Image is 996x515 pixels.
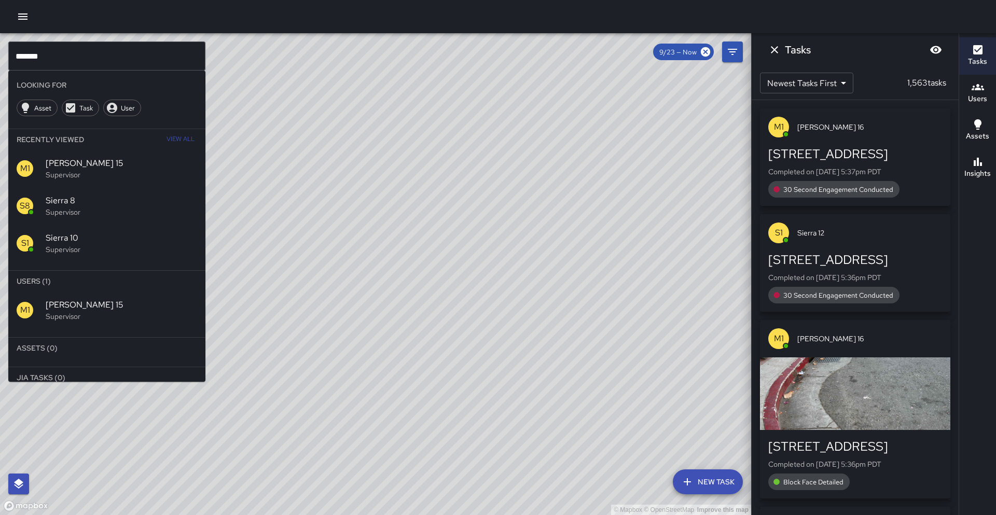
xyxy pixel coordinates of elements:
[673,469,743,494] button: New Task
[62,100,99,116] div: Task
[760,320,950,498] button: M1[PERSON_NAME] 16[STREET_ADDRESS]Completed on [DATE] 5:36pm PDTBlock Face Detailed
[8,129,205,150] li: Recently Viewed
[774,332,784,345] p: M1
[20,304,30,316] p: M1
[968,56,987,67] h6: Tasks
[768,146,942,162] div: [STREET_ADDRESS]
[774,121,784,133] p: M1
[964,168,991,179] h6: Insights
[775,227,783,239] p: S1
[768,438,942,455] div: [STREET_ADDRESS]
[8,338,205,358] li: Assets (0)
[8,150,205,187] div: M1[PERSON_NAME] 15Supervisor
[959,112,996,149] button: Assets
[17,100,58,116] div: Asset
[653,48,703,57] span: 9/23 — Now
[653,44,714,60] div: 9/23 — Now
[777,185,900,194] span: 30 Second Engagement Conducted
[46,170,197,180] p: Supervisor
[103,100,141,116] div: User
[760,214,950,312] button: S1Sierra 12[STREET_ADDRESS]Completed on [DATE] 5:36pm PDT30 Second Engagement Conducted
[8,187,205,225] div: S8Sierra 8Supervisor
[797,228,942,238] span: Sierra 12
[968,93,987,105] h6: Users
[777,478,850,486] span: Block Face Detailed
[785,41,811,58] h6: Tasks
[46,232,197,244] span: Sierra 10
[722,41,743,62] button: Filters
[46,157,197,170] span: [PERSON_NAME] 15
[8,271,205,291] li: Users (1)
[20,200,30,212] p: S8
[959,75,996,112] button: Users
[29,104,57,113] span: Asset
[768,459,942,469] p: Completed on [DATE] 5:36pm PDT
[46,207,197,217] p: Supervisor
[903,77,950,89] p: 1,563 tasks
[8,225,205,262] div: S1Sierra 10Supervisor
[8,291,205,329] div: M1[PERSON_NAME] 15Supervisor
[777,291,900,300] span: 30 Second Engagement Conducted
[760,73,853,93] div: Newest Tasks First
[8,75,205,95] li: Looking For
[46,194,197,207] span: Sierra 8
[966,131,989,142] h6: Assets
[8,367,205,388] li: Jia Tasks (0)
[764,39,785,60] button: Dismiss
[46,299,197,311] span: [PERSON_NAME] 15
[925,39,946,60] button: Blur
[797,333,942,344] span: [PERSON_NAME] 16
[115,104,141,113] span: User
[21,237,29,249] p: S1
[164,129,197,150] button: View All
[768,272,942,283] p: Completed on [DATE] 5:36pm PDT
[959,37,996,75] button: Tasks
[46,244,197,255] p: Supervisor
[797,122,942,132] span: [PERSON_NAME] 16
[20,162,30,175] p: M1
[74,104,99,113] span: Task
[167,131,195,148] span: View All
[760,108,950,206] button: M1[PERSON_NAME] 16[STREET_ADDRESS]Completed on [DATE] 5:37pm PDT30 Second Engagement Conducted
[959,149,996,187] button: Insights
[768,252,942,268] div: [STREET_ADDRESS]
[768,166,942,177] p: Completed on [DATE] 5:37pm PDT
[46,311,197,322] p: Supervisor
